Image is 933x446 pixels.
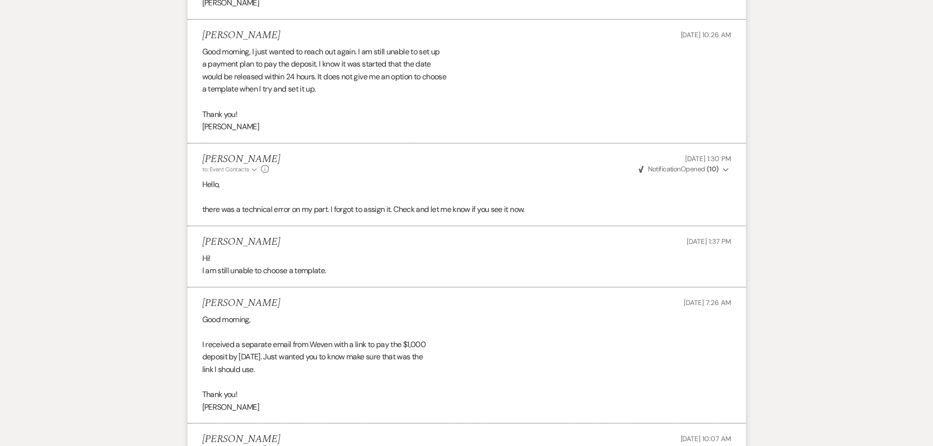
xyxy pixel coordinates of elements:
[684,298,731,307] span: [DATE] 7:26 AM
[639,164,719,173] span: Opened
[681,434,731,443] span: [DATE] 10:07 AM
[202,153,280,165] h5: [PERSON_NAME]
[202,236,280,248] h5: [PERSON_NAME]
[202,252,731,277] div: Hi! I am still unable to choose a template.
[687,237,731,246] span: [DATE] 1:37 PM
[685,154,731,163] span: [DATE] 1:30 PM
[202,203,731,216] p: there was a technical error on my part. I forgot to assign it. Check and let me know if you see i...
[202,165,249,173] span: to: Event Contacts
[637,164,731,174] button: NotificationOpened (10)
[681,30,731,39] span: [DATE] 10:26 AM
[202,165,259,174] button: to: Event Contacts
[202,29,280,42] h5: [PERSON_NAME]
[202,297,280,309] h5: [PERSON_NAME]
[202,178,731,191] p: Hello,
[202,433,280,446] h5: [PERSON_NAME]
[648,164,681,173] span: Notification
[707,164,719,173] strong: ( 10 )
[202,46,731,133] div: Good morning, I just wanted to reach out again. I am still unable to set up a payment plan to pay...
[202,313,731,414] div: Good morning, I received a separate email from Weven with a link to pay the $1,000 deposit by [DA...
